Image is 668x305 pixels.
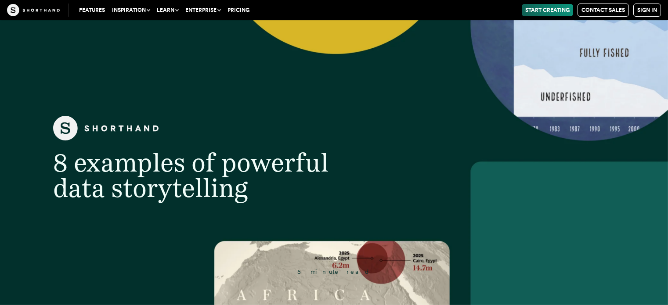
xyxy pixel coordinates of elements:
button: Learn [153,4,182,16]
span: 5 minute read [297,268,370,275]
a: Sign in [633,4,661,17]
a: Features [76,4,108,16]
a: Contact Sales [578,4,629,17]
button: Enterprise [182,4,224,16]
span: 8 examples of powerful data storytelling [53,147,329,203]
img: The Craft [7,4,60,16]
a: Start Creating [522,4,573,16]
button: Inspiration [108,4,153,16]
a: Pricing [224,4,253,16]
